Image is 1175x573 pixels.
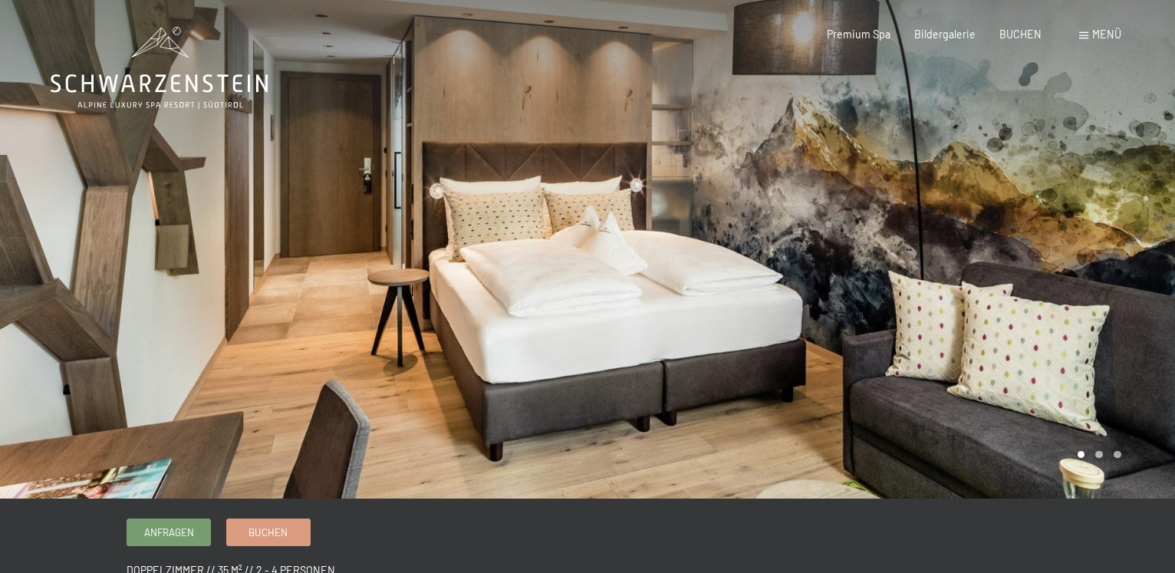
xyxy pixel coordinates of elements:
[1092,28,1121,41] span: Menü
[144,525,194,539] span: Anfragen
[248,525,288,539] span: Buchen
[227,519,310,545] a: Buchen
[999,28,1042,41] a: BUCHEN
[827,28,890,41] a: Premium Spa
[127,519,210,545] a: Anfragen
[914,28,976,41] a: Bildergalerie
